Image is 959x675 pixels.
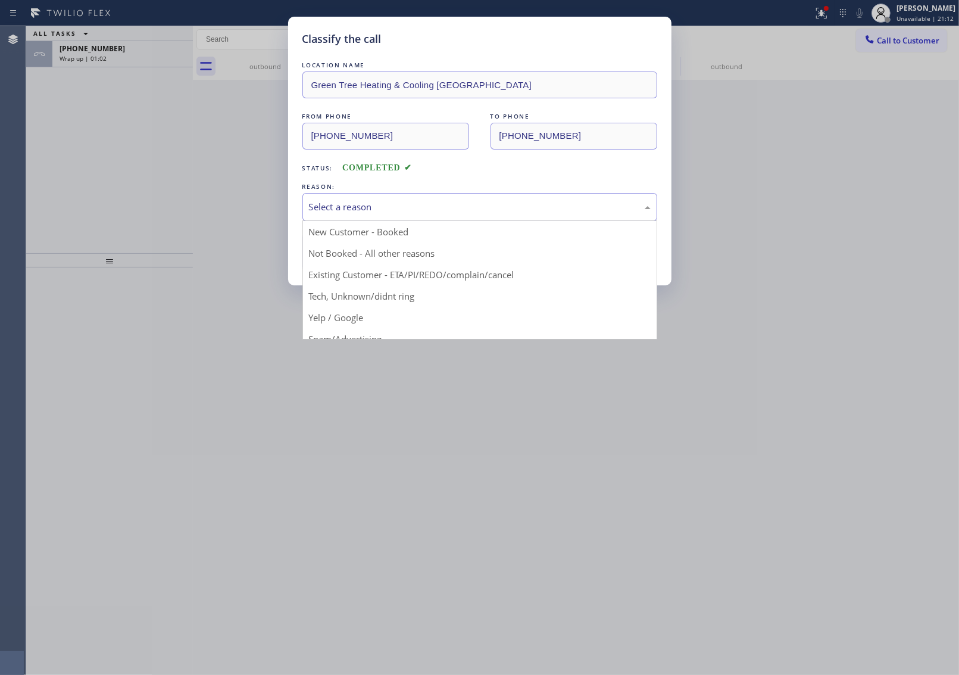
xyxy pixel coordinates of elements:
[309,200,651,214] div: Select a reason
[303,221,657,242] div: New Customer - Booked
[302,110,469,123] div: FROM PHONE
[302,123,469,150] input: From phone
[302,181,657,193] div: REASON:
[303,328,657,350] div: Spam/Advertising
[303,285,657,307] div: Tech, Unknown/didnt ring
[302,31,382,47] h5: Classify the call
[491,123,657,150] input: To phone
[342,163,411,172] span: COMPLETED
[491,110,657,123] div: TO PHONE
[302,164,333,172] span: Status:
[302,59,657,71] div: LOCATION NAME
[303,307,657,328] div: Yelp / Google
[303,242,657,264] div: Not Booked - All other reasons
[303,264,657,285] div: Existing Customer - ETA/PI/REDO/complain/cancel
